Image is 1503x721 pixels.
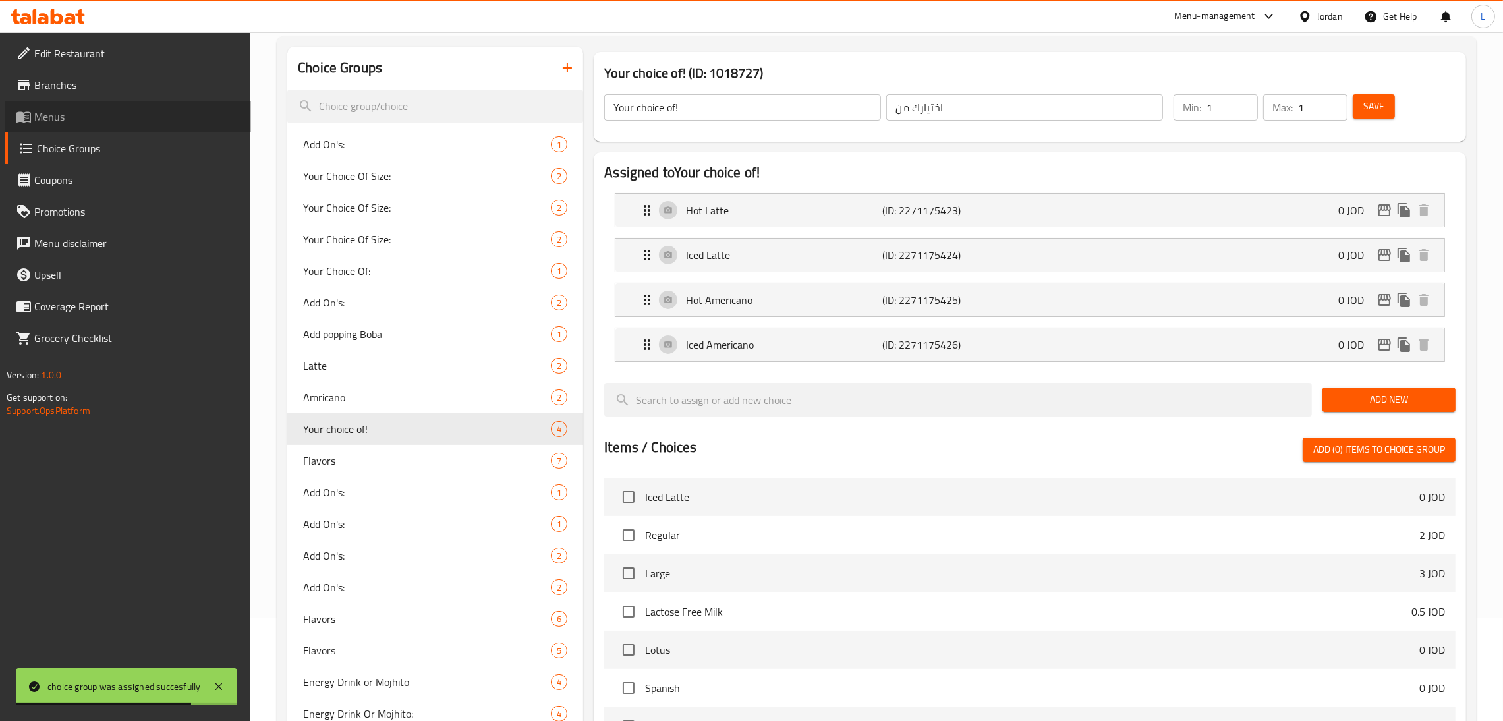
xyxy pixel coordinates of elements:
[552,170,567,183] span: 2
[883,247,1014,263] p: (ID: 2271175424)
[1338,292,1375,308] p: 0 JOD
[34,267,241,283] span: Upsell
[287,603,583,635] div: Flavors6
[552,518,567,531] span: 1
[1303,438,1456,462] button: Add (0) items to choice group
[1481,9,1485,24] span: L
[1338,247,1375,263] p: 0 JOD
[551,231,567,247] div: Choices
[1353,94,1395,119] button: Save
[1419,489,1445,505] p: 0 JOD
[552,328,567,341] span: 1
[287,508,583,540] div: Add On's:1
[552,613,567,625] span: 6
[1414,290,1434,310] button: delete
[287,571,583,603] div: Add On's:2
[552,645,567,657] span: 5
[303,231,551,247] span: Your Choice Of Size:
[1394,200,1414,220] button: duplicate
[303,136,551,152] span: Add On's:
[34,109,241,125] span: Menus
[1174,9,1255,24] div: Menu-management
[287,223,583,255] div: Your Choice Of Size:2
[1333,391,1445,408] span: Add New
[552,423,567,436] span: 4
[287,382,583,413] div: Amricano2
[551,674,567,690] div: Choices
[287,318,583,350] div: Add popping Boba1
[551,136,567,152] div: Choices
[551,295,567,310] div: Choices
[287,160,583,192] div: Your Choice Of Size:2
[615,483,642,511] span: Select choice
[287,476,583,508] div: Add On's:1
[551,579,567,595] div: Choices
[303,484,551,500] span: Add On's:
[552,581,567,594] span: 2
[552,233,567,246] span: 2
[287,445,583,476] div: Flavors7
[604,438,696,457] h2: Items / Choices
[551,611,567,627] div: Choices
[287,666,583,698] div: Energy Drink or Mojhito4
[287,129,583,160] div: Add On's:1
[645,642,1419,658] span: Lotus
[615,598,642,625] span: Select choice
[303,263,551,279] span: Your Choice Of:
[552,297,567,309] span: 2
[34,45,241,61] span: Edit Restaurant
[5,259,251,291] a: Upsell
[883,337,1014,353] p: (ID: 2271175426)
[303,674,551,690] span: Energy Drink or Mojhito
[7,402,90,419] a: Support.OpsPlatform
[615,674,642,702] span: Select choice
[1419,642,1445,658] p: 0 JOD
[7,389,67,406] span: Get support on:
[303,295,551,310] span: Add On's:
[1317,9,1343,24] div: Jordan
[287,540,583,571] div: Add On's:2
[303,326,551,342] span: Add popping Boba
[287,255,583,287] div: Your Choice Of:1
[287,90,583,123] input: search
[303,548,551,563] span: Add On's:
[645,565,1419,581] span: Large
[287,635,583,666] div: Flavors5
[686,337,882,353] p: Iced Americano
[34,204,241,219] span: Promotions
[1375,335,1394,355] button: edit
[303,579,551,595] span: Add On's:
[1313,442,1445,458] span: Add (0) items to choice group
[552,486,567,499] span: 1
[645,680,1419,696] span: Spanish
[645,604,1411,620] span: Lactose Free Milk
[303,200,551,216] span: Your Choice Of Size:
[303,168,551,184] span: Your Choice Of Size:
[287,287,583,318] div: Add On's:2
[615,194,1444,227] div: Expand
[551,263,567,279] div: Choices
[551,484,567,500] div: Choices
[551,548,567,563] div: Choices
[1394,335,1414,355] button: duplicate
[1183,100,1201,115] p: Min:
[604,233,1456,277] li: Expand
[5,291,251,322] a: Coverage Report
[686,202,882,218] p: Hot Latte
[551,389,567,405] div: Choices
[551,200,567,216] div: Choices
[604,163,1456,183] h2: Assigned to Your choice of!
[298,58,382,78] h2: Choice Groups
[47,679,200,694] div: choice group was assigned succesfully
[604,277,1456,322] li: Expand
[552,550,567,562] span: 2
[5,322,251,354] a: Grocery Checklist
[551,643,567,658] div: Choices
[1363,98,1384,115] span: Save
[1375,290,1394,310] button: edit
[883,292,1014,308] p: (ID: 2271175425)
[551,421,567,437] div: Choices
[37,140,241,156] span: Choice Groups
[552,708,567,720] span: 4
[5,101,251,132] a: Menus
